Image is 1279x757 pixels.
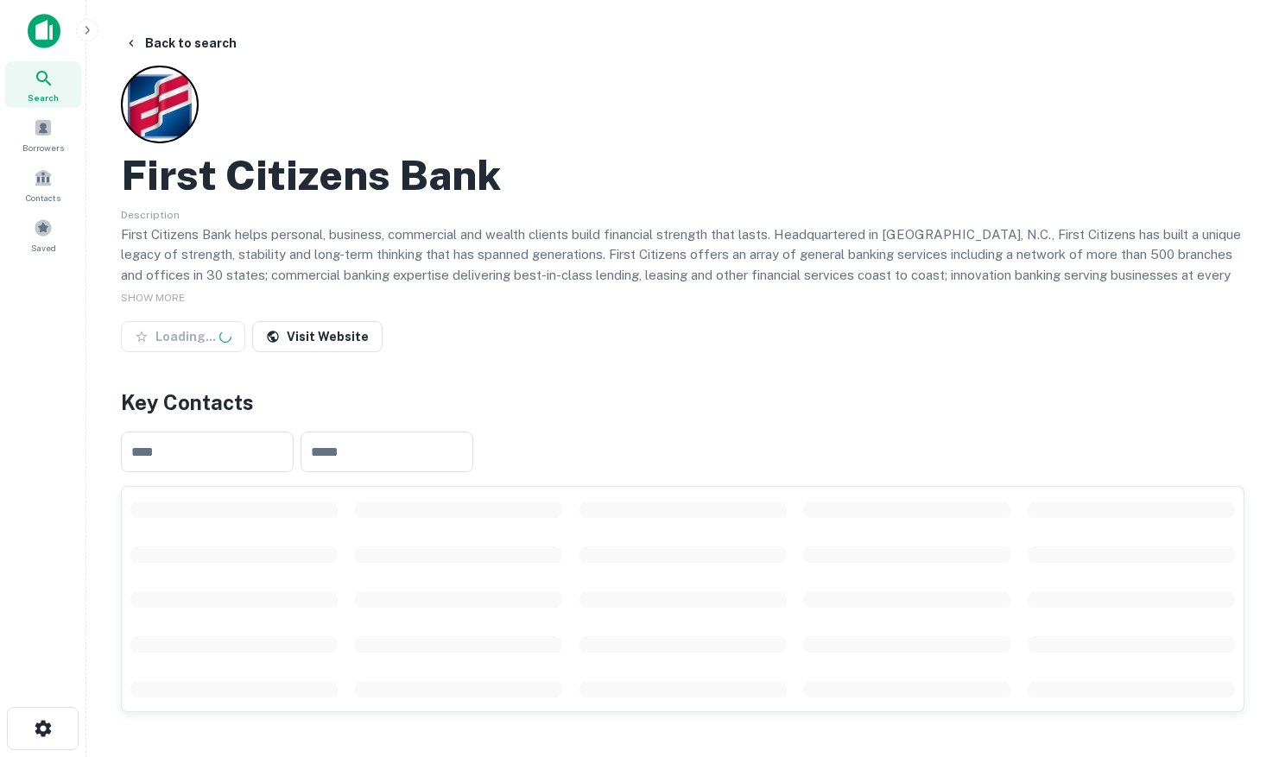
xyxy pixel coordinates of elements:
button: Back to search [117,28,244,59]
span: SHOW MORE [121,292,185,304]
h2: First Citizens Bank [121,150,501,200]
a: Search [5,61,81,108]
h4: Key Contacts [121,387,1244,418]
a: Saved [5,211,81,258]
a: Contacts [5,161,81,208]
span: Borrowers [22,141,64,155]
div: scrollable content [122,487,1244,711]
a: Visit Website [252,321,383,352]
span: Saved [31,241,56,255]
p: First Citizens Bank helps personal, business, commercial and wealth clients build financial stren... [121,224,1244,326]
span: Search [28,91,59,104]
iframe: Chat Widget [1193,619,1279,702]
span: Description [121,209,180,221]
span: Contacts [26,191,60,205]
img: capitalize-icon.png [28,14,60,48]
a: Borrowers [5,111,81,158]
